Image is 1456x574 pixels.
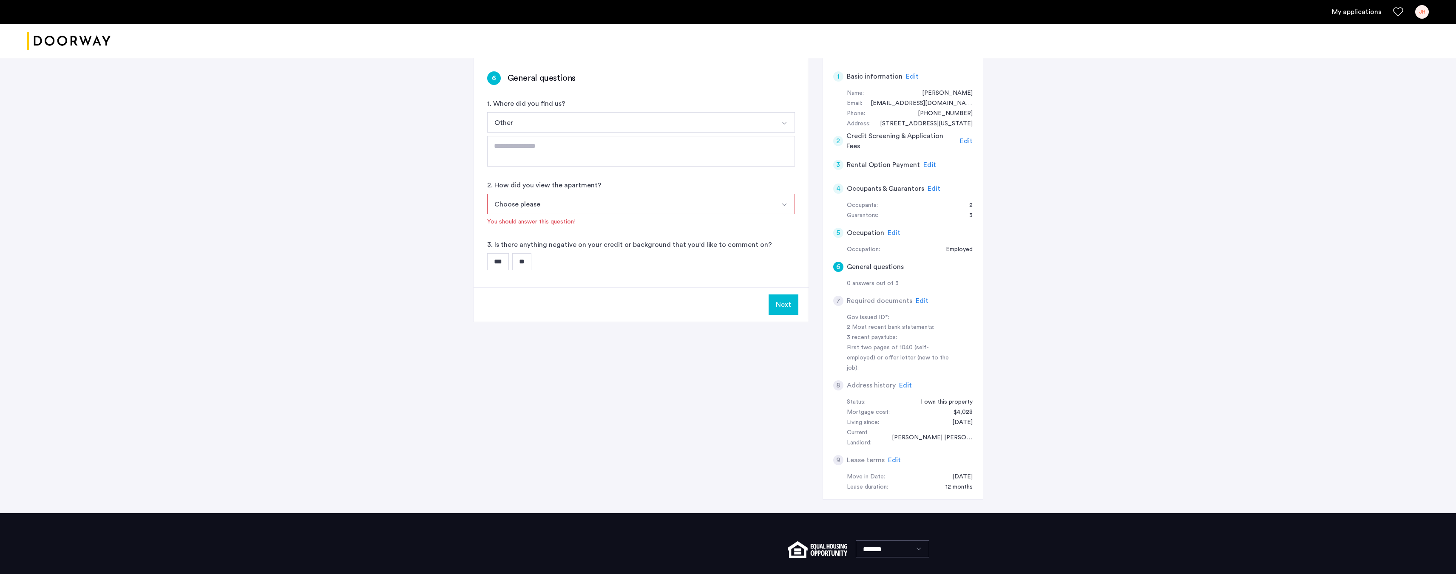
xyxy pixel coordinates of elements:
[847,472,885,482] div: Move in Date:
[781,120,788,127] img: arrow
[487,218,795,226] div: You should answer this question!
[833,228,843,238] div: 5
[909,109,973,119] div: +17203843397
[847,184,924,194] h5: Occupants & Guarantors
[944,472,973,482] div: 09/01/2025
[916,297,928,304] span: Edit
[1415,5,1429,19] div: JH
[847,333,954,343] div: 3 recent paystubs:
[944,418,973,428] div: 02/01/2011
[833,455,843,465] div: 9
[912,397,973,407] div: I own this property
[847,245,880,255] div: Occupation:
[888,229,900,236] span: Edit
[847,397,866,407] div: Status:
[847,160,920,170] h5: Rental Option Payment
[928,185,940,192] span: Edit
[847,313,954,323] div: Gov issued ID*:
[847,380,896,390] h5: Address history
[945,407,973,418] div: $4,028
[833,160,843,170] div: 3
[847,482,888,492] div: Lease duration:
[847,322,954,333] div: 2 Most recent bank statements:
[899,382,912,389] span: Edit
[847,71,903,82] h5: Basic information
[847,343,954,373] div: First two pages of 1040 (self-employed) or offer letter (new to the job):
[906,73,919,80] span: Edit
[788,541,847,558] img: equal-housing.png
[914,88,973,99] div: James Hunt
[937,482,973,492] div: 12 months
[775,112,795,133] button: Select option
[508,72,576,84] h3: General questions
[847,428,884,448] div: Current Landlord:
[487,112,775,133] button: Select option
[833,380,843,390] div: 8
[27,25,111,57] a: Cazamio logo
[847,228,884,238] h5: Occupation
[923,161,936,168] span: Edit
[847,262,904,272] h5: General questions
[961,211,973,221] div: 3
[847,418,879,428] div: Living since:
[847,99,862,109] div: Email:
[847,296,912,306] h5: Required documents
[847,119,871,129] div: Address:
[1332,7,1381,17] a: My application
[862,99,973,109] div: annhunt80@gmail.com
[847,109,865,119] div: Phone:
[781,201,788,208] img: arrow
[856,540,929,557] select: Language select
[487,180,602,190] label: 2. How did you view the apartment?
[937,245,973,255] div: Employed
[883,433,972,443] div: James Madison Hunt
[847,455,885,465] h5: Lease terms
[833,262,843,272] div: 6
[487,194,775,214] button: Select option
[775,194,795,214] button: Select option
[847,211,878,221] div: Guarantors:
[871,119,973,129] div: 512 Colorado Blvd
[487,71,501,85] div: 6
[27,25,111,57] img: logo
[833,184,843,194] div: 4
[888,457,901,464] span: Edit
[960,138,973,144] span: Edit
[769,294,798,315] button: Next
[833,296,843,306] div: 7
[961,201,973,211] div: 2
[833,71,843,82] div: 1
[833,136,843,146] div: 2
[847,279,973,289] div: 0 answers out of 3
[487,99,565,109] label: 1. Where did you find us?
[847,88,864,99] div: Name:
[847,407,890,418] div: Mortgage cost:
[1393,7,1403,17] a: Favorites
[487,240,772,250] label: 3. Is there anything negative on your credit or background that you'd like to comment on?
[847,201,878,211] div: Occupants:
[846,131,956,151] h5: Credit Screening & Application Fees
